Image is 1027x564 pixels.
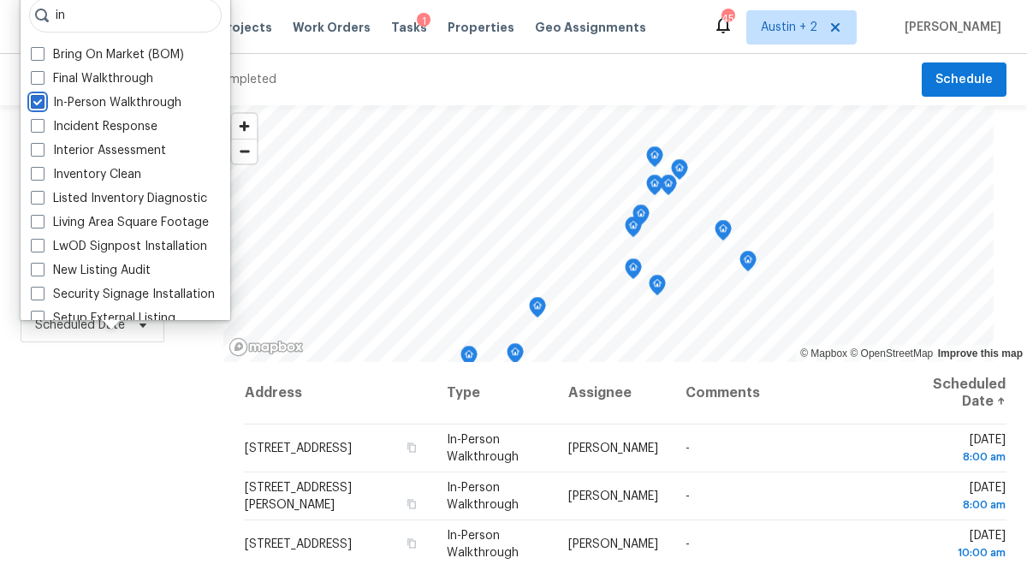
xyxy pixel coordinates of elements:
[219,19,272,36] span: Projects
[672,362,900,424] th: Comments
[914,434,1006,466] span: [DATE]
[922,62,1006,98] button: Schedule
[31,94,181,111] label: In-Person Walkthrough
[686,490,690,502] span: -
[31,310,175,327] label: Setup External Listing
[568,490,658,502] span: [PERSON_NAME]
[31,214,209,231] label: Living Area Square Footage
[646,146,663,173] div: Map marker
[447,482,519,511] span: In-Person Walkthrough
[900,362,1006,424] th: Scheduled Date ↑
[232,114,257,139] button: Zoom in
[625,217,642,243] div: Map marker
[31,142,166,159] label: Interior Assessment
[646,175,663,201] div: Map marker
[293,19,371,36] span: Work Orders
[232,139,257,163] button: Zoom out
[898,19,1001,36] span: [PERSON_NAME]
[31,70,153,87] label: Final Walkthrough
[739,251,757,277] div: Map marker
[447,530,519,559] span: In-Person Walkthrough
[671,159,688,186] div: Map marker
[938,347,1023,359] a: Improve this map
[555,362,672,424] th: Assignee
[31,238,207,255] label: LwOD Signpost Installation
[535,19,646,36] span: Geo Assignments
[31,118,157,135] label: Incident Response
[914,530,1006,561] span: [DATE]
[448,19,514,36] span: Properties
[223,105,994,362] canvas: Map
[914,496,1006,514] div: 8:00 am
[914,448,1006,466] div: 8:00 am
[529,297,546,324] div: Map marker
[229,337,304,357] a: Mapbox homepage
[625,258,642,285] div: Map marker
[35,317,125,334] span: Scheduled Date
[245,442,352,454] span: [STREET_ADDRESS]
[460,346,478,372] div: Map marker
[31,46,184,63] label: Bring On Market (BOM)
[632,205,650,231] div: Map marker
[244,362,433,424] th: Address
[800,347,847,359] a: Mapbox
[391,21,427,33] span: Tasks
[935,69,993,91] span: Schedule
[686,442,690,454] span: -
[31,262,151,279] label: New Listing Audit
[417,13,430,30] div: 1
[568,442,658,454] span: [PERSON_NAME]
[404,440,419,455] button: Copy Address
[476,362,493,389] div: Map marker
[31,286,215,303] label: Security Signage Installation
[31,190,207,207] label: Listed Inventory Diagnostic
[649,275,666,301] div: Map marker
[721,10,733,27] div: 45
[245,482,352,511] span: [STREET_ADDRESS][PERSON_NAME]
[914,482,1006,514] span: [DATE]
[507,343,524,370] div: Map marker
[660,175,677,201] div: Map marker
[404,536,419,551] button: Copy Address
[850,347,933,359] a: OpenStreetMap
[914,544,1006,561] div: 10:00 am
[245,538,352,550] span: [STREET_ADDRESS]
[433,362,555,424] th: Type
[761,19,817,36] span: Austin + 2
[686,538,690,550] span: -
[447,434,519,463] span: In-Person Walkthrough
[31,166,141,183] label: Inventory Clean
[568,538,658,550] span: [PERSON_NAME]
[404,496,419,512] button: Copy Address
[715,220,732,246] div: Map marker
[212,71,276,88] div: Completed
